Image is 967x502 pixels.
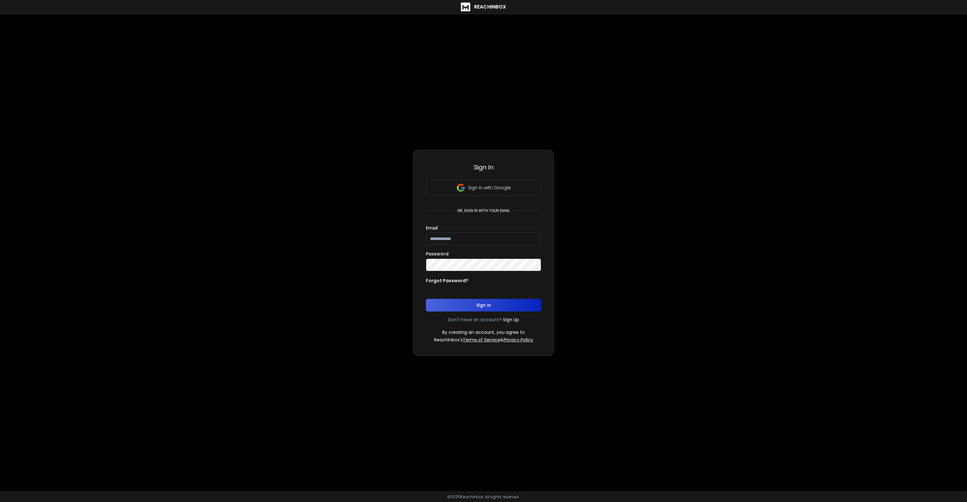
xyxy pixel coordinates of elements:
[463,337,500,343] a: Terms of Service
[426,252,449,256] label: Password
[426,299,541,311] button: Sign In
[455,208,512,213] p: or, sign in with your email
[426,163,541,172] h3: Sign In
[426,180,541,196] button: Sign in with Google
[504,337,533,343] a: Privacy Policy
[448,317,502,323] p: Don't have an account?
[426,277,468,284] p: Forgot Password?
[468,185,511,191] p: Sign in with Google
[474,3,506,11] h1: ReachInbox
[503,317,519,323] a: Sign Up
[426,226,438,230] label: Email
[442,329,525,335] p: By creating an account, you agree to
[461,3,506,11] a: ReachInbox
[461,3,470,11] img: logo
[447,494,520,499] p: © 2025 Reachinbox. All rights reserved.
[434,337,533,343] p: ReachInbox's &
